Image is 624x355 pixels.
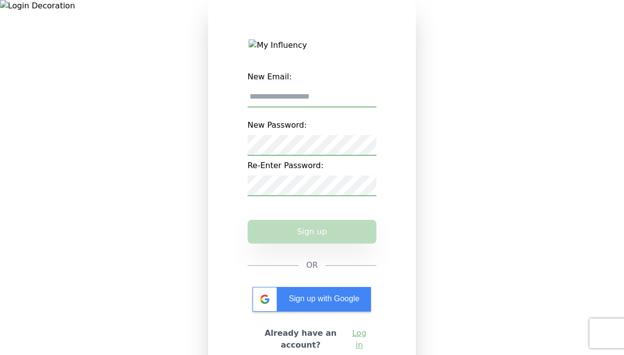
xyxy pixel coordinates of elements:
label: New Email: [248,67,377,87]
span: Sign up with Google [289,294,359,303]
a: Log in [350,327,368,351]
img: My Influency [249,39,375,51]
div: Sign up with Google [253,287,371,312]
label: Re-Enter Password: [248,156,377,176]
label: New Password: [248,115,377,135]
button: Sign up [248,220,377,244]
span: OR [306,259,318,271]
h2: Already have an account? [256,327,346,351]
